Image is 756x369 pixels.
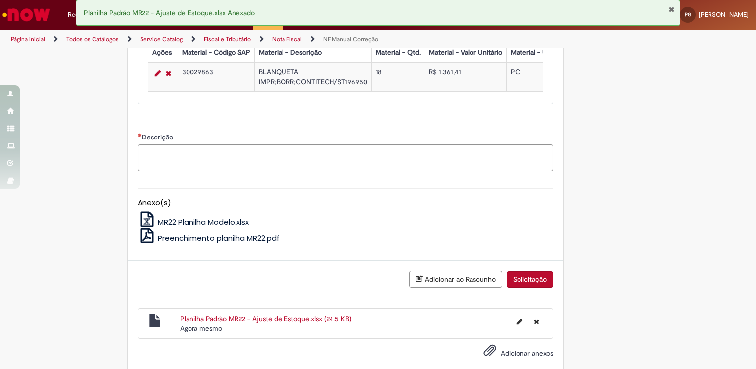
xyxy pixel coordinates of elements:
[158,233,280,243] span: Preenchimento planilha MR22.pdf
[425,44,506,62] th: Material - Valor Unitário
[66,35,119,43] a: Todos os Catálogos
[685,11,691,18] span: PG
[528,314,545,329] button: Excluir Planilha Padrão MR22 - Ajuste de Estoque.xlsx
[272,35,302,43] a: Nota Fiscal
[668,5,675,13] button: Fechar Notificação
[178,63,254,91] td: 30029863
[511,314,528,329] button: Editar nome de arquivo Planilha Padrão MR22 - Ajuste de Estoque.xlsx
[507,271,553,288] button: Solicitação
[254,44,371,62] th: Material - Descrição
[371,63,425,91] td: 18
[138,133,142,137] span: Necessários
[11,35,45,43] a: Página inicial
[1,5,52,25] img: ServiceNow
[323,35,378,43] a: NF Manual Correção
[481,341,499,364] button: Adicionar anexos
[409,271,502,288] button: Adicionar ao Rascunho
[68,10,102,20] span: Requisições
[138,199,553,207] h5: Anexo(s)
[138,233,280,243] a: Preenchimento planilha MR22.pdf
[180,314,351,323] a: Planilha Padrão MR22 - Ajuste de Estoque.xlsx (24.5 KB)
[158,217,249,227] span: MR22 Planilha Modelo.xlsx
[178,44,254,62] th: Material - Código SAP
[142,133,175,141] span: Descrição
[180,324,222,333] span: Agora mesmo
[204,35,251,43] a: Fiscal e Tributário
[699,10,749,19] span: [PERSON_NAME]
[152,67,163,79] a: Editar Linha 1
[425,63,506,91] td: R$ 1.361,41
[138,144,553,171] textarea: Descrição
[180,324,222,333] time: 29/08/2025 15:57:17
[84,8,255,17] span: Planilha Padrão MR22 - Ajuste de Estoque.xlsx Anexado
[7,30,497,48] ul: Trilhas de página
[506,63,632,91] td: PC
[140,35,183,43] a: Service Catalog
[254,63,371,91] td: BLANQUETA IMPR;BORR;CONTITECH/ST196950
[163,67,174,79] a: Remover linha 1
[506,44,632,62] th: Material - Unid. [GEOGRAPHIC_DATA]
[501,349,553,358] span: Adicionar anexos
[138,217,249,227] a: MR22 Planilha Modelo.xlsx
[148,44,178,62] th: Ações
[371,44,425,62] th: Material - Qtd.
